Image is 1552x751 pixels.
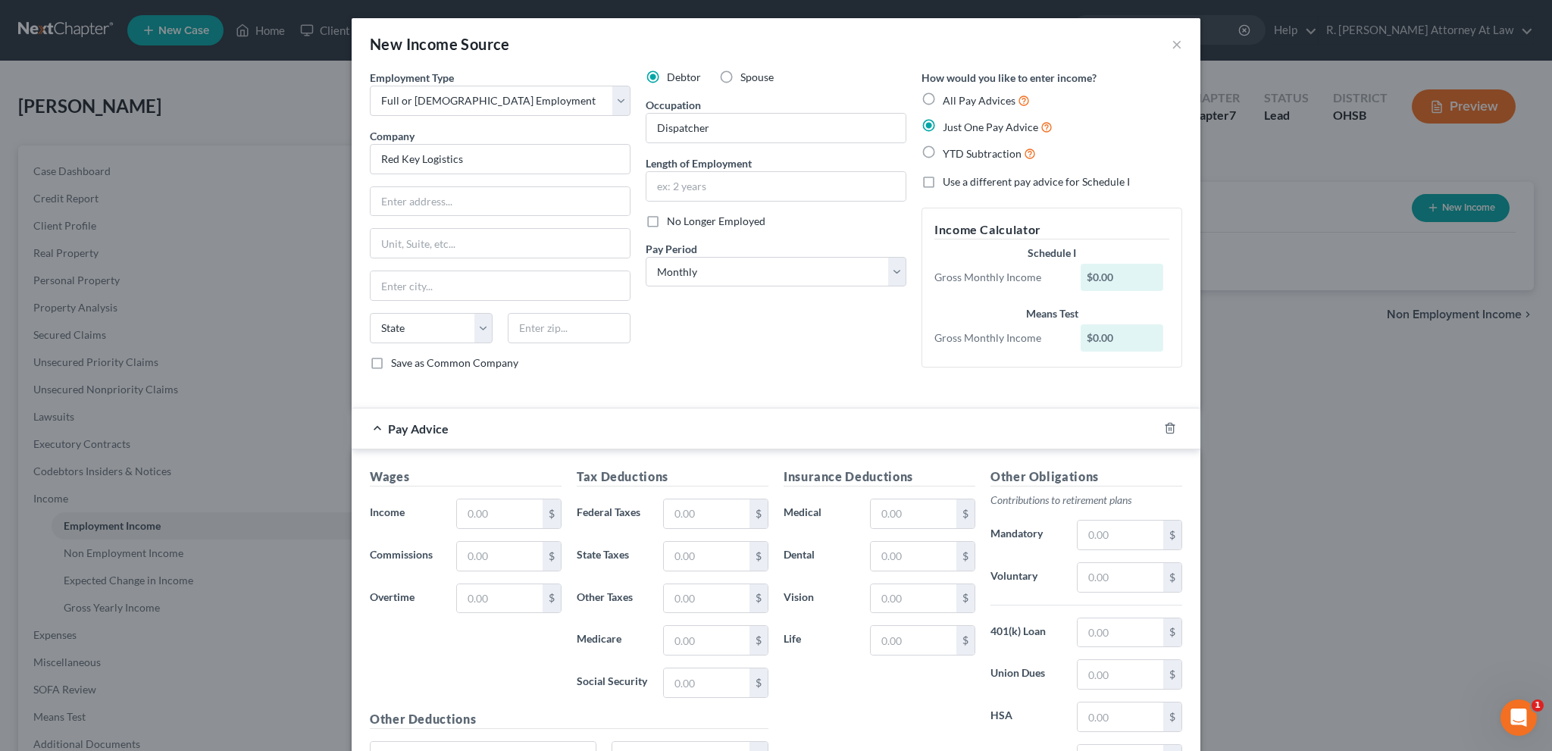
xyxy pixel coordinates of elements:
input: 0.00 [871,584,956,613]
h5: Other Deductions [370,710,768,729]
div: $ [749,542,768,571]
span: Income [370,505,405,518]
input: 0.00 [664,626,749,655]
input: -- [646,114,906,142]
div: $ [1163,563,1181,592]
span: Debtor [667,70,701,83]
div: $ [543,499,561,528]
input: Enter address... [371,187,630,216]
span: Company [370,130,415,142]
input: 0.00 [871,499,956,528]
div: Means Test [934,306,1169,321]
label: Length of Employment [646,155,752,171]
div: $ [749,499,768,528]
div: $0.00 [1081,264,1164,291]
input: 0.00 [1078,521,1163,549]
button: × [1172,35,1182,53]
span: Pay Advice [388,421,449,436]
div: $ [1163,618,1181,647]
div: $ [1163,660,1181,689]
label: Social Security [569,668,656,698]
p: Contributions to retirement plans [990,493,1182,508]
label: Occupation [646,97,701,113]
h5: Tax Deductions [577,468,768,487]
span: Spouse [740,70,774,83]
span: Use a different pay advice for Schedule I [943,175,1130,188]
div: New Income Source [370,33,510,55]
div: Gross Monthly Income [927,330,1073,346]
input: 0.00 [871,542,956,571]
iframe: Intercom live chat [1500,699,1537,736]
input: 0.00 [1078,618,1163,647]
label: Overtime [362,584,449,614]
label: Medical [776,499,862,529]
div: $ [956,584,975,613]
div: $ [749,584,768,613]
label: State Taxes [569,541,656,571]
input: 0.00 [871,626,956,655]
input: 0.00 [457,542,543,571]
label: Other Taxes [569,584,656,614]
span: YTD Subtraction [943,147,1022,160]
label: Vision [776,584,862,614]
div: Schedule I [934,246,1169,261]
input: 0.00 [1078,563,1163,592]
label: Mandatory [983,520,1069,550]
input: 0.00 [457,499,543,528]
label: HSA [983,702,1069,732]
div: $ [956,499,975,528]
span: All Pay Advices [943,94,1015,107]
input: 0.00 [457,584,543,613]
span: Pay Period [646,243,697,255]
label: How would you like to enter income? [921,70,1097,86]
label: Commissions [362,541,449,571]
label: Voluntary [983,562,1069,593]
label: Life [776,625,862,656]
input: Enter zip... [508,313,630,343]
span: Employment Type [370,71,454,84]
input: Unit, Suite, etc... [371,229,630,258]
h5: Wages [370,468,562,487]
h5: Other Obligations [990,468,1182,487]
input: 0.00 [1078,702,1163,731]
div: $ [956,626,975,655]
div: $ [543,542,561,571]
label: 401(k) Loan [983,618,1069,648]
span: Just One Pay Advice [943,120,1038,133]
label: Federal Taxes [569,499,656,529]
label: Medicare [569,625,656,656]
div: $0.00 [1081,324,1164,352]
input: 0.00 [664,584,749,613]
div: $ [749,668,768,697]
label: Dental [776,541,862,571]
div: $ [1163,521,1181,549]
label: Union Dues [983,659,1069,690]
h5: Income Calculator [934,221,1169,239]
input: Enter city... [371,271,630,300]
input: 0.00 [664,499,749,528]
span: 1 [1532,699,1544,712]
span: Save as Common Company [391,356,518,369]
input: ex: 2 years [646,172,906,201]
input: 0.00 [1078,660,1163,689]
span: No Longer Employed [667,214,765,227]
input: 0.00 [664,668,749,697]
div: $ [543,584,561,613]
div: $ [749,626,768,655]
div: Gross Monthly Income [927,270,1073,285]
input: Search company by name... [370,144,630,174]
div: $ [1163,702,1181,731]
div: $ [956,542,975,571]
input: 0.00 [664,542,749,571]
h5: Insurance Deductions [784,468,975,487]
